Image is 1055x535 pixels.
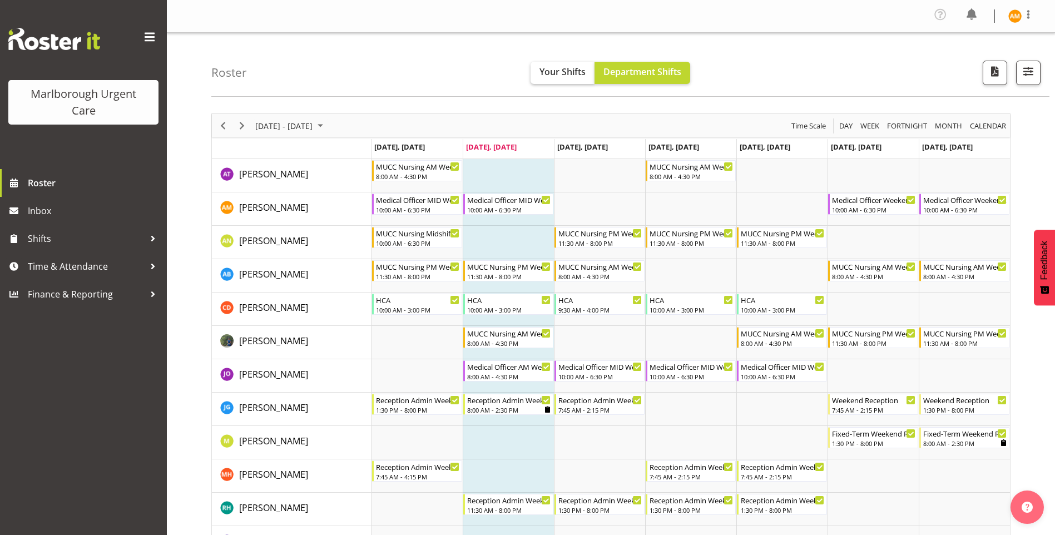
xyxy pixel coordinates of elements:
a: [PERSON_NAME] [239,434,308,448]
span: Month [934,119,963,133]
button: Timeline Day [838,119,855,133]
div: Medical Officer MID Weekday [741,361,824,372]
div: MUCC Nursing PM Weekends [832,328,915,339]
div: Cordelia Davies"s event - HCA Begin From Friday, September 5, 2025 at 10:00:00 AM GMT+12:00 Ends ... [737,294,827,315]
td: Margie Vuto resource [212,426,372,459]
div: Josephine Godinez"s event - Reception Admin Weekday AM Begin From Tuesday, September 2, 2025 at 8... [463,394,553,415]
div: MUCC Nursing PM Weekday [741,227,824,239]
div: Andrew Brooks"s event - MUCC Nursing AM Weekends Begin From Sunday, September 7, 2025 at 8:00:00 ... [919,260,1009,281]
td: Margret Hall resource [212,459,372,493]
div: 9:30 AM - 4:00 PM [558,305,642,314]
span: [PERSON_NAME] [239,235,308,247]
td: Josephine Godinez resource [212,393,372,426]
span: Feedback [1039,241,1049,280]
a: [PERSON_NAME] [239,401,308,414]
div: MUCC Nursing AM Weekday [741,328,824,339]
div: MUCC Nursing AM Weekday [467,328,551,339]
span: Your Shifts [539,66,586,78]
div: 10:00 AM - 6:30 PM [467,205,551,214]
button: Previous [216,119,231,133]
td: Agnes Tyson resource [212,159,372,192]
div: MUCC Nursing AM Weekends [832,261,915,272]
div: Reception Admin Weekday PM [376,394,459,405]
div: Cordelia Davies"s event - HCA Begin From Monday, September 1, 2025 at 10:00:00 AM GMT+12:00 Ends ... [372,294,462,315]
div: 1:30 PM - 8:00 PM [832,439,915,448]
div: Fixed-Term Weekend Reception [923,428,1007,439]
span: [DATE], [DATE] [922,142,973,152]
a: [PERSON_NAME] [239,334,308,348]
div: HCA [650,294,733,305]
span: [DATE], [DATE] [557,142,608,152]
div: Reception Admin Weekday PM [467,494,551,506]
div: Margie Vuto"s event - Fixed-Term Weekend Reception Begin From Sunday, September 7, 2025 at 8:00:0... [919,427,1009,448]
button: Timeline Week [859,119,881,133]
div: Alysia Newman-Woods"s event - MUCC Nursing PM Weekday Begin From Thursday, September 4, 2025 at 1... [646,227,736,248]
a: [PERSON_NAME] [239,501,308,514]
div: HCA [558,294,642,305]
button: Month [968,119,1008,133]
span: Week [859,119,880,133]
button: Feedback - Show survey [1034,230,1055,305]
td: Alexandra Madigan resource [212,192,372,226]
td: Andrew Brooks resource [212,259,372,293]
div: 7:45 AM - 2:15 PM [650,472,733,481]
div: 10:00 AM - 6:30 PM [376,205,459,214]
div: Margret Hall"s event - Reception Admin Weekday AM Begin From Monday, September 1, 2025 at 7:45:00... [372,460,462,482]
div: Reception Admin Weekday AM [650,461,733,472]
div: MUCC Nursing AM Weekday [650,161,733,172]
div: Medical Officer MID Weekday [650,361,733,372]
td: Gloria Varghese resource [212,326,372,359]
div: 8:00 AM - 4:30 PM [923,272,1007,281]
div: Reception Admin Weekday AM [467,394,551,405]
a: [PERSON_NAME] [239,234,308,247]
div: 10:00 AM - 6:30 PM [558,372,642,381]
div: Jenny O'Donnell"s event - Medical Officer AM Weekday Begin From Tuesday, September 2, 2025 at 8:0... [463,360,553,382]
div: 10:00 AM - 3:00 PM [741,305,824,314]
div: MUCC Nursing PM Weekday [650,227,733,239]
a: [PERSON_NAME] [239,301,308,314]
div: 8:00 AM - 4:30 PM [650,172,733,181]
div: Next [232,114,251,137]
div: Medical Officer MID Weekday [467,194,551,205]
div: Reception Admin Weekday AM [741,461,824,472]
div: 10:00 AM - 3:00 PM [376,305,459,314]
div: MUCC Nursing AM Weekday [558,261,642,272]
span: Inbox [28,202,161,219]
td: Cordelia Davies resource [212,293,372,326]
div: 10:00 AM - 6:30 PM [832,205,915,214]
td: Alysia Newman-Woods resource [212,226,372,259]
div: Andrew Brooks"s event - MUCC Nursing AM Weekends Begin From Saturday, September 6, 2025 at 8:00:0... [828,260,918,281]
a: [PERSON_NAME] [239,468,308,481]
div: Marlborough Urgent Care [19,86,147,119]
a: [PERSON_NAME] [239,368,308,381]
div: HCA [467,294,551,305]
div: 11:30 AM - 8:00 PM [558,239,642,247]
span: [DATE], [DATE] [831,142,881,152]
div: MUCC Nursing AM Weekends [923,261,1007,272]
div: Andrew Brooks"s event - MUCC Nursing PM Weekday Begin From Tuesday, September 2, 2025 at 11:30:00... [463,260,553,281]
div: Cordelia Davies"s event - HCA Begin From Wednesday, September 3, 2025 at 9:30:00 AM GMT+12:00 End... [554,294,645,315]
div: 7:45 AM - 4:15 PM [376,472,459,481]
div: Reception Admin Weekday PM [558,494,642,506]
div: MUCC Nursing AM Weekday [376,161,459,172]
div: 11:30 AM - 8:00 PM [467,506,551,514]
div: MUCC Nursing PM Weekday [376,261,459,272]
div: Medical Officer Weekends [832,194,915,205]
button: Time Scale [790,119,828,133]
div: 1:30 PM - 8:00 PM [558,506,642,514]
div: 8:00 AM - 4:30 PM [376,172,459,181]
div: 10:00 AM - 6:30 PM [923,205,1007,214]
div: 11:30 AM - 8:00 PM [376,272,459,281]
div: Margret Hall"s event - Reception Admin Weekday AM Begin From Friday, September 5, 2025 at 7:45:00... [737,460,827,482]
span: [PERSON_NAME] [239,168,308,180]
div: 8:00 AM - 2:30 PM [467,405,551,414]
button: Your Shifts [531,62,595,84]
span: Time & Attendance [28,258,145,275]
div: Josephine Godinez"s event - Weekend Reception Begin From Sunday, September 7, 2025 at 1:30:00 PM ... [919,394,1009,415]
span: Finance & Reporting [28,286,145,303]
span: calendar [969,119,1007,133]
div: 11:30 AM - 8:00 PM [832,339,915,348]
div: MUCC Nursing Midshift [376,227,459,239]
div: Jenny O'Donnell"s event - Medical Officer MID Weekday Begin From Wednesday, September 3, 2025 at ... [554,360,645,382]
